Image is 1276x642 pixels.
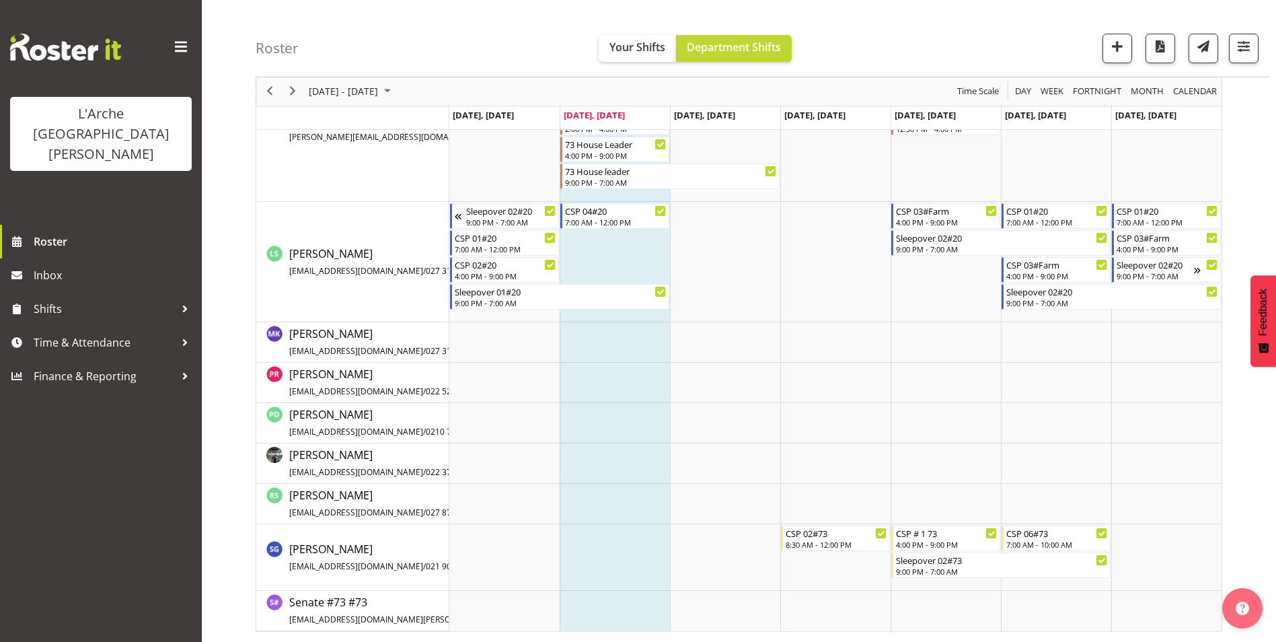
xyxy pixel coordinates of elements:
[955,83,1002,100] button: Time Scale
[1006,204,1107,217] div: CSP 01#20
[1171,83,1219,100] button: Month
[455,258,556,271] div: CSP 02#20
[1006,217,1107,227] div: 7:00 AM - 12:00 PM
[289,326,477,357] span: [PERSON_NAME]
[674,109,735,121] span: [DATE], [DATE]
[455,231,556,244] div: CSP 01#20
[896,231,1107,244] div: Sleepover 02#20
[307,83,379,100] span: [DATE] - [DATE]
[289,131,486,143] span: [PERSON_NAME][EMAIL_ADDRESS][DOMAIN_NAME]
[256,484,449,524] td: Roisin Smith resource
[289,507,423,518] span: [EMAIL_ADDRESS][DOMAIN_NAME]
[289,386,423,397] span: [EMAIL_ADDRESS][DOMAIN_NAME]
[289,326,477,358] a: [PERSON_NAME][EMAIL_ADDRESS][DOMAIN_NAME]/027 319 8708
[423,466,426,478] span: /
[1115,109,1176,121] span: [DATE], [DATE]
[1112,230,1221,256] div: Leanne Smith"s event - CSP 03#Farm Begin From Sunday, October 12, 2025 at 4:00:00 PM GMT+13:00 En...
[34,299,175,319] span: Shifts
[1006,258,1107,271] div: CSP 03#Farm
[1039,83,1065,100] span: Week
[896,566,1107,577] div: 9:00 PM - 7:00 AM
[1006,285,1217,298] div: Sleepover 02#20
[289,561,423,572] span: [EMAIL_ADDRESS][DOMAIN_NAME]
[1102,34,1132,63] button: Add a new shift
[1117,231,1217,244] div: CSP 03#Farm
[256,591,449,631] td: Senate #73 #73 resource
[1002,284,1221,310] div: Leanne Smith"s event - Sleepover 02#20 Begin From Saturday, October 11, 2025 at 9:00:00 PM GMT+13...
[289,265,423,277] span: [EMAIL_ADDRESS][DOMAIN_NAME]
[289,594,540,627] a: Senate #73 #73[EMAIL_ADDRESS][DOMAIN_NAME][PERSON_NAME]
[1229,34,1259,63] button: Filter Shifts
[1112,257,1221,283] div: Leanne Smith"s event - Sleepover 02#20 Begin From Sunday, October 12, 2025 at 9:00:00 PM GMT+13:0...
[1257,289,1269,336] span: Feedback
[784,109,846,121] span: [DATE], [DATE]
[891,552,1111,578] div: Scott Gardner"s event - Sleepover 02#73 Begin From Friday, October 10, 2025 at 9:00:00 PM GMT+13:...
[891,230,1111,256] div: Leanne Smith"s event - Sleepover 02#20 Begin From Friday, October 10, 2025 at 9:00:00 PM GMT+13:0...
[1189,34,1218,63] button: Send a list of all shifts for the selected filtered period to all rostered employees.
[426,345,477,357] span: 027 319 8708
[896,204,997,217] div: CSP 03#Farm
[289,487,477,520] a: [PERSON_NAME][EMAIL_ADDRESS][DOMAIN_NAME]/027 879 7374
[289,246,477,277] span: [PERSON_NAME]
[565,137,666,151] div: 73 House Leader
[34,265,195,285] span: Inbox
[1129,83,1166,100] button: Timeline Month
[289,407,477,438] span: [PERSON_NAME]
[564,109,625,121] span: [DATE], [DATE]
[1146,34,1175,63] button: Download a PDF of the roster according to the set date range.
[450,257,559,283] div: Leanne Smith"s event - CSP 02#20 Begin From Monday, October 6, 2025 at 4:00:00 PM GMT+13:00 Ends ...
[687,40,781,55] span: Department Shifts
[289,112,540,143] span: [PERSON_NAME]
[1013,83,1034,100] button: Timeline Day
[1002,257,1111,283] div: Leanne Smith"s event - CSP 03#Farm Begin From Saturday, October 11, 2025 at 4:00:00 PM GMT+13:00 ...
[289,447,477,479] a: [PERSON_NAME][EMAIL_ADDRESS][DOMAIN_NAME]/022 375 6134
[423,265,426,277] span: /
[565,217,666,227] div: 7:00 AM - 12:00 PM
[956,83,1000,100] span: Time Scale
[1117,204,1217,217] div: CSP 01#20
[426,426,477,437] span: 0210 738 372
[1002,203,1111,229] div: Leanne Smith"s event - CSP 01#20 Begin From Saturday, October 11, 2025 at 7:00:00 AM GMT+13:00 En...
[1112,203,1221,229] div: Leanne Smith"s event - CSP 01#20 Begin From Sunday, October 12, 2025 at 7:00:00 AM GMT+13:00 Ends...
[1236,602,1249,615] img: help-xxl-2.png
[289,448,477,478] span: [PERSON_NAME]
[565,177,776,188] div: 9:00 PM - 7:00 AM
[1250,275,1276,367] button: Feedback - Show survey
[1129,83,1165,100] span: Month
[256,363,449,403] td: Paige Reynolds resource
[560,164,780,189] div: Kathryn Hunt"s event - 73 House leader Begin From Tuesday, October 7, 2025 at 9:00:00 PM GMT+13:0...
[609,40,665,55] span: Your Shifts
[289,466,423,478] span: [EMAIL_ADDRESS][DOMAIN_NAME]
[34,366,175,386] span: Finance & Reporting
[455,285,666,298] div: Sleepover 01#20
[289,541,472,573] a: [PERSON_NAME][EMAIL_ADDRESS][DOMAIN_NAME]/021 908 290
[1014,83,1033,100] span: Day
[289,406,477,439] a: [PERSON_NAME][EMAIL_ADDRESS][DOMAIN_NAME]/0210 738 372
[426,561,472,572] span: 021 908 290
[565,204,666,217] div: CSP 04#20
[786,539,887,550] div: 8:30 AM - 12:00 PM
[1172,83,1218,100] span: calendar
[1117,217,1217,227] div: 7:00 AM - 12:00 PM
[896,526,997,540] div: CSP # 1 73
[1005,109,1066,121] span: [DATE], [DATE]
[289,488,477,519] span: [PERSON_NAME]
[426,386,477,397] span: 022 526 1409
[289,426,423,437] span: [EMAIL_ADDRESS][DOMAIN_NAME]
[256,403,449,443] td: Pauline Denton resource
[289,345,423,357] span: [EMAIL_ADDRESS][DOMAIN_NAME]
[423,561,426,572] span: /
[423,386,426,397] span: /
[256,443,449,484] td: Raju Regmi resource
[450,284,669,310] div: Leanne Smith"s event - Sleepover 01#20 Begin From Monday, October 6, 2025 at 9:00:00 PM GMT+13:00...
[256,524,449,591] td: Scott Gardner resource
[786,526,887,540] div: CSP 02#73
[258,77,281,106] div: previous period
[455,271,556,281] div: 4:00 PM - 9:00 PM
[896,539,997,550] div: 4:00 PM - 9:00 PM
[781,526,890,551] div: Scott Gardner"s event - CSP 02#73 Begin From Thursday, October 9, 2025 at 8:30:00 AM GMT+13:00 En...
[426,265,477,277] span: 027 311 1478
[891,203,1000,229] div: Leanne Smith"s event - CSP 03#Farm Begin From Friday, October 10, 2025 at 4:00:00 PM GMT+13:00 En...
[1006,297,1217,308] div: 9:00 PM - 7:00 AM
[896,553,1107,567] div: Sleepover 02#73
